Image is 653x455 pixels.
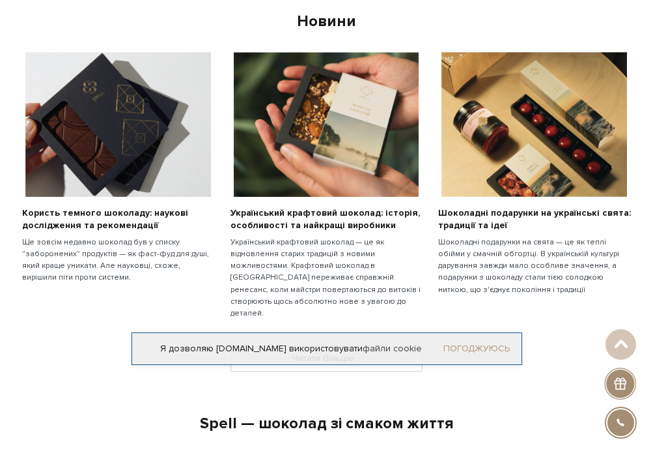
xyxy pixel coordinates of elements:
div: Шоколадні подарунки на свята — це як теплі обійми у смачній обгортці. В українській культурі дару... [438,237,631,296]
div: Український крафтовий шоколад — це як відновлення старих традицій з новими можливостями. Крафтови... [230,237,423,319]
div: Користь темного шоколаду: наукові дослідження та рекомендації [22,207,215,231]
a: Погоджуюсь [443,343,510,355]
div: Шоколадні подарунки на українські свята: традиції та ідеї [438,207,631,231]
a: файли cookie [363,343,422,354]
img: Користь темного шоколаду: наукові дослідження та рекомендації [22,52,215,197]
div: Новини [22,11,632,31]
div: Я дозволяю [DOMAIN_NAME] використовувати [132,343,521,355]
img: Шоколадні подарунки на українські свята: традиції та ідеї [438,52,631,197]
div: Український крафтовий шоколад: історія, особливості та найкращі виробники [230,207,423,231]
img: Український крафтовий шоколад: історія, особливості та найкращі виробники [230,52,423,197]
div: Spell — шоколад зі смаком життя [14,413,639,433]
div: Ще зовсім недавно шоколад був у списку "заборонених" продуктів — як фаст-фуд для душі, який краще... [22,237,215,284]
